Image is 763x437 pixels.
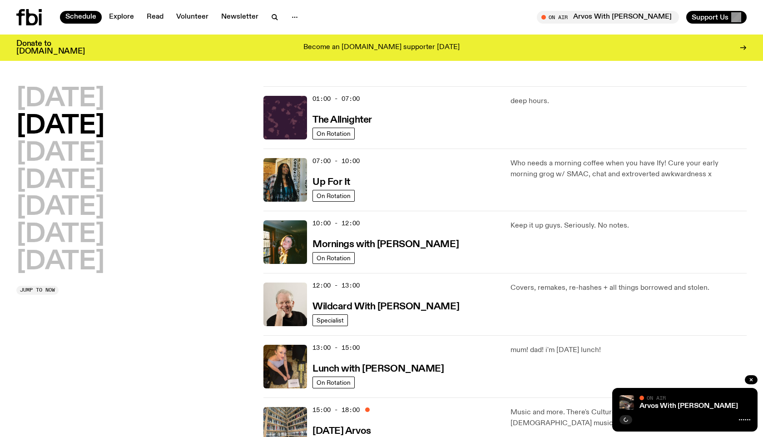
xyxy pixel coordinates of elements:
[16,114,104,139] button: [DATE]
[303,44,460,52] p: Become an [DOMAIN_NAME] supporter [DATE]
[312,252,355,264] a: On Rotation
[312,314,348,326] a: Specialist
[312,114,372,125] a: The Allnighter
[16,168,104,194] button: [DATE]
[141,11,169,24] a: Read
[312,219,360,228] span: 10:00 - 12:00
[312,240,459,249] h3: Mornings with [PERSON_NAME]
[510,220,747,231] p: Keep it up guys. Seriously. No notes.
[647,395,666,401] span: On Air
[216,11,264,24] a: Newsletter
[510,283,747,293] p: Covers, remakes, re-hashes + all things borrowed and stolen.
[16,40,85,55] h3: Donate to [DOMAIN_NAME]
[312,302,459,312] h3: Wildcard With [PERSON_NAME]
[312,406,360,414] span: 15:00 - 18:00
[510,158,747,180] p: Who needs a morning coffee when you have Ify! Cure your early morning grog w/ SMAC, chat and extr...
[263,283,307,326] img: Stuart is smiling charmingly, wearing a black t-shirt against a stark white background.
[317,379,351,386] span: On Rotation
[312,238,459,249] a: Mornings with [PERSON_NAME]
[16,195,104,220] button: [DATE]
[510,96,747,107] p: deep hours.
[312,178,350,187] h3: Up For It
[312,377,355,388] a: On Rotation
[16,222,104,248] button: [DATE]
[104,11,139,24] a: Explore
[263,158,307,202] img: Ify - a Brown Skin girl with black braided twists, looking up to the side with her tongue stickin...
[312,281,360,290] span: 12:00 - 13:00
[639,402,738,410] a: Arvos With [PERSON_NAME]
[317,254,351,261] span: On Rotation
[537,11,679,24] button: On AirArvos With [PERSON_NAME]
[312,94,360,103] span: 01:00 - 07:00
[686,11,747,24] button: Support Us
[312,128,355,139] a: On Rotation
[510,407,747,429] p: Music and more. There's Culture Guide at 4:30pm. 50% [DEMOGRAPHIC_DATA] music, 100% pure excellen...
[16,286,59,295] button: Jump to now
[312,425,371,436] a: [DATE] Arvos
[312,300,459,312] a: Wildcard With [PERSON_NAME]
[317,192,351,199] span: On Rotation
[263,220,307,264] img: Freya smiles coyly as she poses for the image.
[312,364,444,374] h3: Lunch with [PERSON_NAME]
[317,130,351,137] span: On Rotation
[312,427,371,436] h3: [DATE] Arvos
[16,141,104,166] button: [DATE]
[312,190,355,202] a: On Rotation
[317,317,344,323] span: Specialist
[312,176,350,187] a: Up For It
[171,11,214,24] a: Volunteer
[312,115,372,125] h3: The Allnighter
[510,345,747,356] p: mum! dad! i'm [DATE] lunch!
[16,249,104,275] button: [DATE]
[692,13,728,21] span: Support Us
[312,343,360,352] span: 13:00 - 15:00
[312,363,444,374] a: Lunch with [PERSON_NAME]
[312,157,360,165] span: 07:00 - 10:00
[20,288,55,293] span: Jump to now
[60,11,102,24] a: Schedule
[16,86,104,112] button: [DATE]
[263,345,307,388] img: SLC lunch cover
